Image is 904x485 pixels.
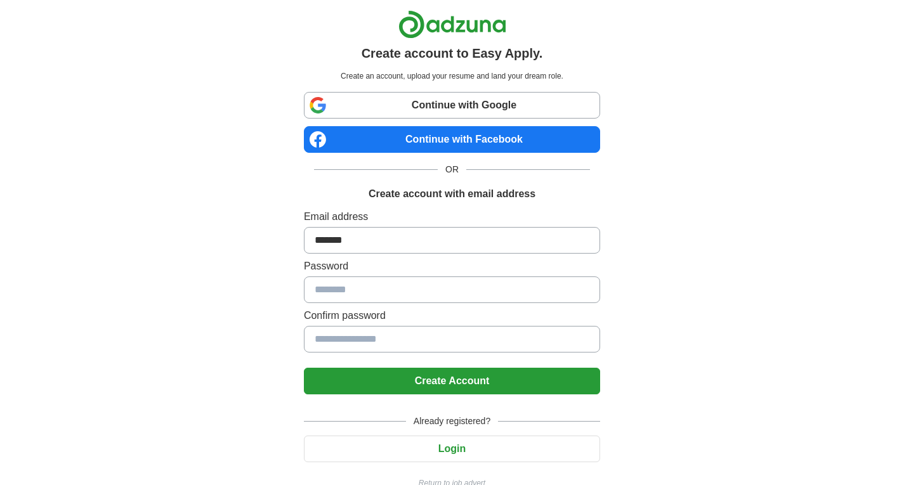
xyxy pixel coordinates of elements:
[304,443,600,454] a: Login
[369,186,535,202] h1: Create account with email address
[304,368,600,394] button: Create Account
[304,259,600,274] label: Password
[304,308,600,323] label: Confirm password
[306,70,598,82] p: Create an account, upload your resume and land your dream role.
[304,436,600,462] button: Login
[304,209,600,224] label: Email address
[438,163,466,176] span: OR
[304,92,600,119] a: Continue with Google
[406,415,498,428] span: Already registered?
[304,126,600,153] a: Continue with Facebook
[362,44,543,63] h1: Create account to Easy Apply.
[398,10,506,39] img: Adzuna logo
